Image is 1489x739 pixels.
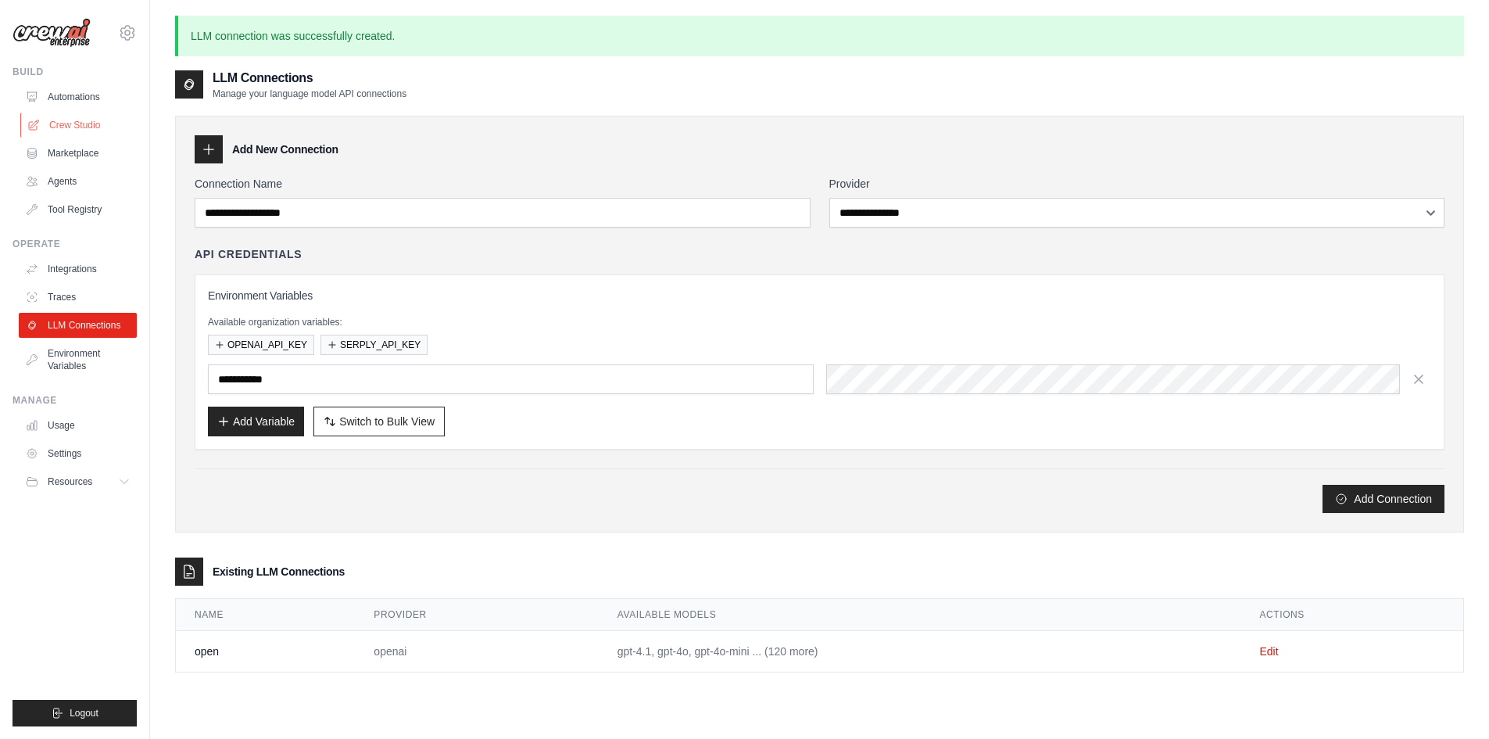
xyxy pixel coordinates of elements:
span: Logout [70,707,98,719]
button: Logout [13,700,137,726]
p: LLM connection was successfully created. [175,16,1464,56]
p: Available organization variables: [208,316,1431,328]
p: Manage your language model API connections [213,88,406,100]
a: Usage [19,413,137,438]
th: Available Models [599,599,1241,631]
a: Tool Registry [19,197,137,222]
button: SERPLY_API_KEY [320,335,428,355]
a: Crew Studio [20,113,138,138]
td: gpt-4.1, gpt-4o, gpt-4o-mini ... (120 more) [599,631,1241,673]
a: LLM Connections [19,313,137,338]
a: Automations [19,84,137,109]
a: Environment Variables [19,341,137,378]
img: Logo [13,18,91,48]
span: Switch to Bulk View [339,414,435,429]
a: Edit [1259,645,1278,658]
button: Switch to Bulk View [313,407,445,436]
span: Resources [48,475,92,488]
th: Actions [1240,599,1463,631]
td: openai [355,631,598,673]
button: OPENAI_API_KEY [208,335,314,355]
div: Operate [13,238,137,250]
h3: Add New Connection [232,142,338,157]
h2: LLM Connections [213,69,406,88]
h3: Environment Variables [208,288,1431,303]
a: Settings [19,441,137,466]
label: Connection Name [195,176,811,192]
th: Name [176,599,355,631]
a: Integrations [19,256,137,282]
th: Provider [355,599,598,631]
a: Agents [19,169,137,194]
a: Marketplace [19,141,137,166]
button: Add Connection [1323,485,1444,513]
button: Add Variable [208,407,304,436]
label: Provider [829,176,1445,192]
h3: Existing LLM Connections [213,564,345,579]
a: Traces [19,285,137,310]
button: Resources [19,469,137,494]
td: open [176,631,355,673]
div: Manage [13,394,137,407]
div: Build [13,66,137,78]
h4: API Credentials [195,246,302,262]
